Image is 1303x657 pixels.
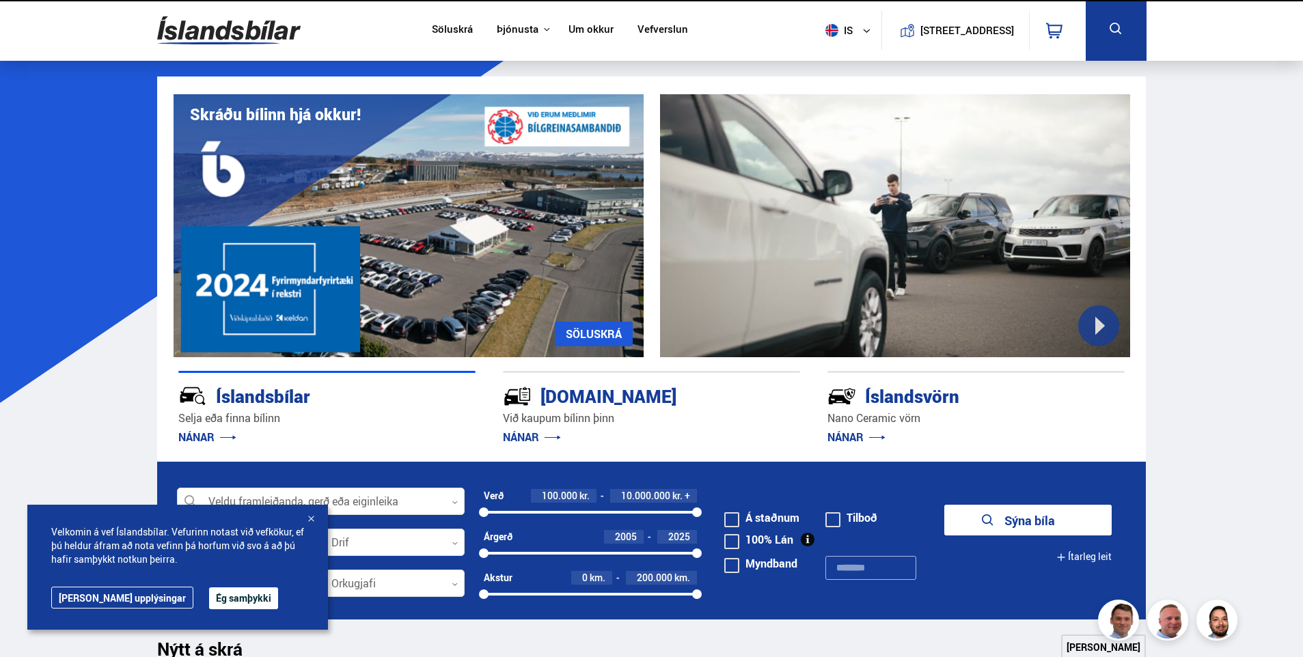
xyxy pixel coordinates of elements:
button: Ítarleg leit [1056,542,1112,572]
a: [PERSON_NAME] upplýsingar [51,587,193,609]
span: 2005 [615,530,637,543]
img: G0Ugv5HjCgRt.svg [157,8,301,53]
label: Tilboð [825,512,877,523]
p: Við kaupum bílinn þinn [503,410,800,426]
div: [DOMAIN_NAME] [503,383,752,407]
span: 0 [582,571,588,584]
span: 2025 [668,530,690,543]
a: Söluskrá [432,23,473,38]
div: Árgerð [484,531,512,542]
span: + [685,490,690,501]
span: kr. [672,490,683,501]
img: eKx6w-_Home_640_.png [174,94,644,357]
label: Á staðnum [724,512,799,523]
button: [STREET_ADDRESS] [926,25,1009,36]
span: 200.000 [637,571,672,584]
button: Sýna bíla [944,505,1112,535]
a: SÖLUSKRÁ [555,322,633,346]
a: Vefverslun [637,23,688,38]
img: -Svtn6bYgwAsiwNX.svg [827,382,856,410]
label: Myndband [724,558,797,569]
a: [STREET_ADDRESS] [889,11,1021,50]
img: JRvxyua_JYH6wB4c.svg [178,382,207,410]
div: Verð [484,490,504,501]
img: svg+xml;base64,PHN2ZyB4bWxucz0iaHR0cDovL3d3dy53My5vcmcvMjAwMC9zdmciIHdpZHRoPSI1MTIiIGhlaWdodD0iNT... [825,24,838,37]
a: NÁNAR [827,430,886,445]
button: Þjónusta [497,23,538,36]
p: Nano Ceramic vörn [827,410,1125,426]
span: kr. [579,490,590,501]
button: Ég samþykki [209,587,278,609]
span: km. [590,572,605,583]
div: Akstur [484,572,512,583]
span: 100.000 [542,489,577,502]
h1: Skráðu bílinn hjá okkur! [190,105,361,124]
img: tr5P-W3DuiFaO7aO.svg [503,382,532,410]
a: NÁNAR [503,430,561,445]
p: Selja eða finna bílinn [178,410,476,426]
a: Um okkur [568,23,614,38]
span: km. [674,572,690,583]
label: 100% Lán [724,534,793,545]
img: siFngHWaQ9KaOqBr.png [1149,602,1190,643]
div: Íslandsbílar [178,383,427,407]
img: nhp88E3Fdnt1Opn2.png [1198,602,1239,643]
span: Velkomin á vef Íslandsbílar. Vefurinn notast við vefkökur, ef þú heldur áfram að nota vefinn þá h... [51,525,304,566]
img: FbJEzSuNWCJXmdc-.webp [1100,602,1141,643]
a: NÁNAR [178,430,236,445]
span: 10.000.000 [621,489,670,502]
div: Íslandsvörn [827,383,1076,407]
span: is [820,24,854,37]
button: is [820,10,881,51]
